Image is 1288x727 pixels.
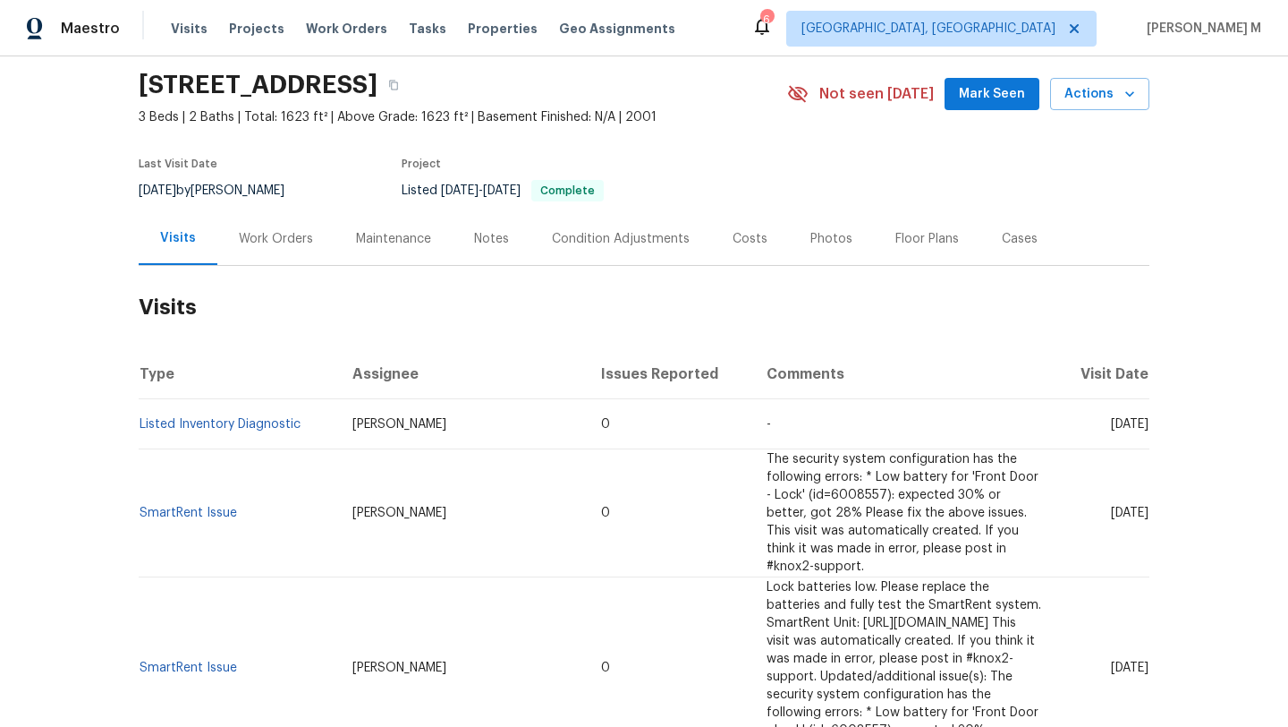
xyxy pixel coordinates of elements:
th: Assignee [338,349,587,399]
span: Not seen [DATE] [819,85,934,103]
span: Maestro [61,20,120,38]
div: Visits [160,229,196,247]
span: Last Visit Date [139,158,217,169]
span: [DATE] [1111,507,1148,519]
span: [DATE] [1111,662,1148,674]
span: Project [402,158,441,169]
div: Maintenance [356,230,431,248]
span: Visits [171,20,208,38]
span: - [767,418,771,431]
span: Properties [468,20,538,38]
div: Costs [733,230,767,248]
span: [GEOGRAPHIC_DATA], [GEOGRAPHIC_DATA] [801,20,1055,38]
span: [PERSON_NAME] M [1140,20,1261,38]
span: [PERSON_NAME] [352,662,446,674]
span: - [441,184,521,197]
h2: Visits [139,266,1149,349]
th: Visit Date [1055,349,1149,399]
span: 0 [601,418,610,431]
h2: [STREET_ADDRESS] [139,76,377,94]
div: Work Orders [239,230,313,248]
div: Notes [474,230,509,248]
div: Condition Adjustments [552,230,690,248]
div: 6 [760,11,773,29]
span: [PERSON_NAME] [352,418,446,431]
span: Mark Seen [959,83,1025,106]
span: Projects [229,20,284,38]
div: Photos [810,230,852,248]
a: SmartRent Issue [140,662,237,674]
a: SmartRent Issue [140,507,237,519]
span: [DATE] [483,184,521,197]
span: [PERSON_NAME] [352,507,446,519]
span: [DATE] [1111,418,1148,431]
th: Comments [752,349,1055,399]
div: Cases [1002,230,1038,248]
th: Type [139,349,338,399]
button: Actions [1050,78,1149,111]
span: Tasks [409,22,446,35]
span: Complete [533,185,602,196]
span: [DATE] [139,184,176,197]
a: Listed Inventory Diagnostic [140,418,301,431]
span: Actions [1064,83,1135,106]
button: Mark Seen [945,78,1039,111]
span: 0 [601,507,610,519]
span: Work Orders [306,20,387,38]
span: Listed [402,184,604,197]
span: 0 [601,662,610,674]
span: The security system configuration has the following errors: * Low battery for 'Front Door - Lock'... [767,453,1038,573]
div: Floor Plans [895,230,959,248]
span: 3 Beds | 2 Baths | Total: 1623 ft² | Above Grade: 1623 ft² | Basement Finished: N/A | 2001 [139,108,787,126]
button: Copy Address [377,69,410,101]
th: Issues Reported [587,349,751,399]
div: by [PERSON_NAME] [139,180,306,201]
span: Geo Assignments [559,20,675,38]
span: [DATE] [441,184,479,197]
